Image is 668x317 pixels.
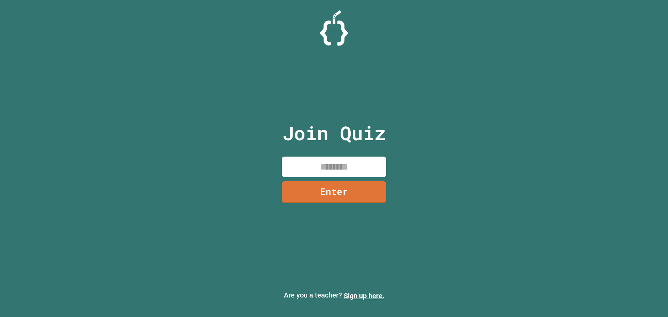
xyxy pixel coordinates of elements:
[283,119,386,148] p: Join Quiz
[320,10,348,46] img: Logo.svg
[282,181,386,203] a: Enter
[610,259,661,288] iframe: chat widget
[6,290,662,301] p: Are you a teacher?
[344,292,384,300] a: Sign up here.
[639,289,661,310] iframe: chat widget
